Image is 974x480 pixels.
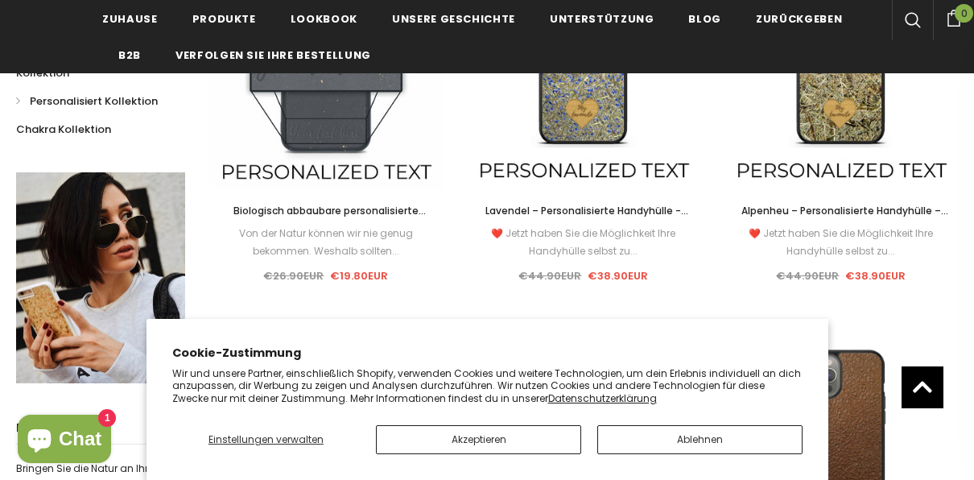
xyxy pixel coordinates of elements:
span: 0 [955,4,973,23]
a: Personalisiert Kollektion [16,87,158,115]
span: €44.90EUR [518,268,581,283]
span: Verfolgen Sie Ihre Bestellung [175,48,371,63]
a: Chakra Kollektion [16,115,111,143]
div: Von der Natur können wir nie genug bekommen. Weshalb sollten... [209,225,443,260]
a: Datenschutzerklärung [548,391,657,405]
button: Ablehnen [597,425,803,454]
span: Lavendel – Personalisierte Handyhülle - Personalisiertes Geschenk [485,204,688,235]
div: ❤️ Jetzt haben Sie die Möglichkeit Ihre Handyhülle selbst zu... [467,225,700,260]
inbox-online-store-chat: Onlineshop-Chat von Shopify [13,415,116,467]
span: Einstellungen verwalten [208,432,324,446]
span: Zuhause [102,11,158,27]
span: €19.80EUR [330,268,388,283]
a: Biologisch abbaubare personalisierte Handyhülle - Schwarz [209,202,443,220]
span: Blog [688,11,721,27]
a: Verfolgen Sie Ihre Bestellung [175,36,371,72]
button: Einstellungen verwalten [172,425,361,454]
span: Alpenheu – Personalisierte Handyhülle – Personalisiertes Geschenk [741,204,948,235]
span: €38.90EUR [588,268,648,283]
a: B2B [118,36,141,72]
span: Biologisch abbaubar Kollektion [16,48,127,81]
span: Produkte [192,11,256,27]
span: €38.90EUR [845,268,906,283]
a: Lavendel – Personalisierte Handyhülle - Personalisiertes Geschenk [467,202,700,220]
span: €26.90EUR [263,268,324,283]
a: Alpenheu – Personalisierte Handyhülle – Personalisiertes Geschenk [724,202,958,220]
span: Biologisch abbaubare personalisierte Handyhülle - Schwarz [233,204,426,235]
span: Chakra Kollektion [16,122,111,137]
span: Unterstützung [550,11,654,27]
span: €44.90EUR [776,268,839,283]
div: ❤️ Jetzt haben Sie die Möglichkeit Ihre Handyhülle selbst zu... [724,225,958,260]
span: Lookbook [291,11,357,27]
button: Akzeptieren [376,425,581,454]
h2: Cookie-Zustimmung [172,345,803,362]
span: Personalisiert Kollektion [30,93,158,109]
span: B2B [118,48,141,63]
span: Unsere Geschichte [392,11,515,27]
p: Wir und unsere Partner, einschließlich Shopify, verwenden Cookies und weitere Technologien, um de... [172,367,803,405]
span: Zurückgeben [756,11,842,27]
a: 0 [933,7,974,27]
